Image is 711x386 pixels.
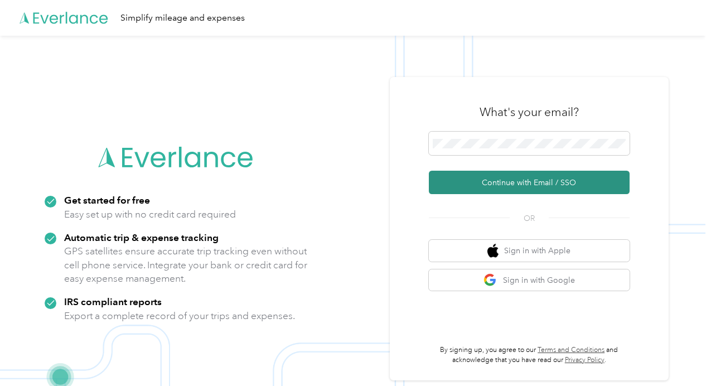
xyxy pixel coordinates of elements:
p: Export a complete record of your trips and expenses. [64,309,295,323]
p: By signing up, you agree to our and acknowledge that you have read our . [429,345,630,365]
strong: IRS compliant reports [64,296,162,307]
a: Privacy Policy [565,356,604,364]
img: apple logo [487,244,499,258]
button: apple logoSign in with Apple [429,240,630,262]
p: GPS satellites ensure accurate trip tracking even without cell phone service. Integrate your bank... [64,244,308,286]
button: Continue with Email / SSO [429,171,630,194]
img: google logo [483,273,497,287]
div: Simplify mileage and expenses [120,11,245,25]
h3: What's your email? [480,104,579,120]
strong: Get started for free [64,194,150,206]
button: google logoSign in with Google [429,269,630,291]
strong: Automatic trip & expense tracking [64,231,219,243]
p: Easy set up with no credit card required [64,208,236,221]
span: OR [510,213,549,224]
a: Terms and Conditions [538,346,604,354]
